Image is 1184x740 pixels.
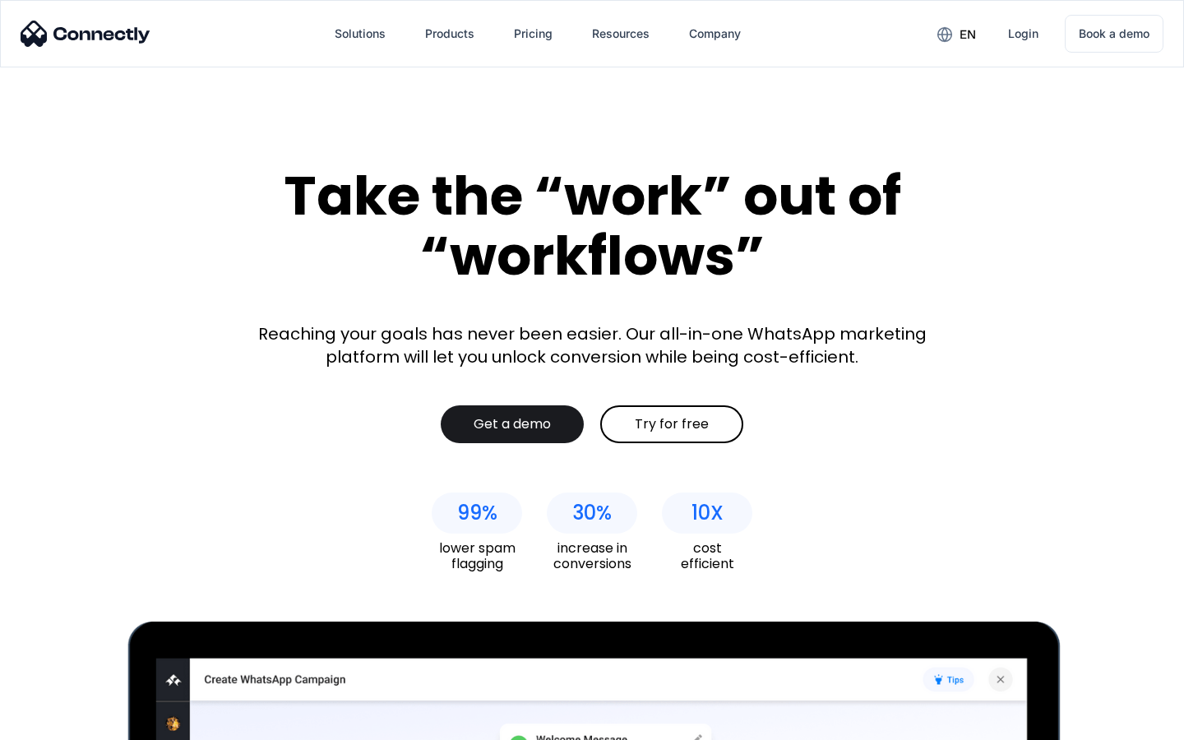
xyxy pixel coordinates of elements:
[247,322,937,368] div: Reaching your goals has never been easier. Our all-in-one WhatsApp marketing platform will let yo...
[579,14,663,53] div: Resources
[547,540,637,571] div: increase in conversions
[1065,15,1163,53] a: Book a demo
[676,14,754,53] div: Company
[441,405,584,443] a: Get a demo
[600,405,743,443] a: Try for free
[689,22,741,45] div: Company
[995,14,1052,53] a: Login
[222,166,962,285] div: Take the “work” out of “workflows”
[16,711,99,734] aside: Language selected: English
[33,711,99,734] ul: Language list
[1008,22,1038,45] div: Login
[425,22,474,45] div: Products
[501,14,566,53] a: Pricing
[432,540,522,571] div: lower spam flagging
[592,22,650,45] div: Resources
[412,14,488,53] div: Products
[691,502,724,525] div: 10X
[960,23,976,46] div: en
[572,502,612,525] div: 30%
[457,502,497,525] div: 99%
[335,22,386,45] div: Solutions
[514,22,553,45] div: Pricing
[21,21,150,47] img: Connectly Logo
[924,21,988,46] div: en
[474,416,551,432] div: Get a demo
[635,416,709,432] div: Try for free
[321,14,399,53] div: Solutions
[662,540,752,571] div: cost efficient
